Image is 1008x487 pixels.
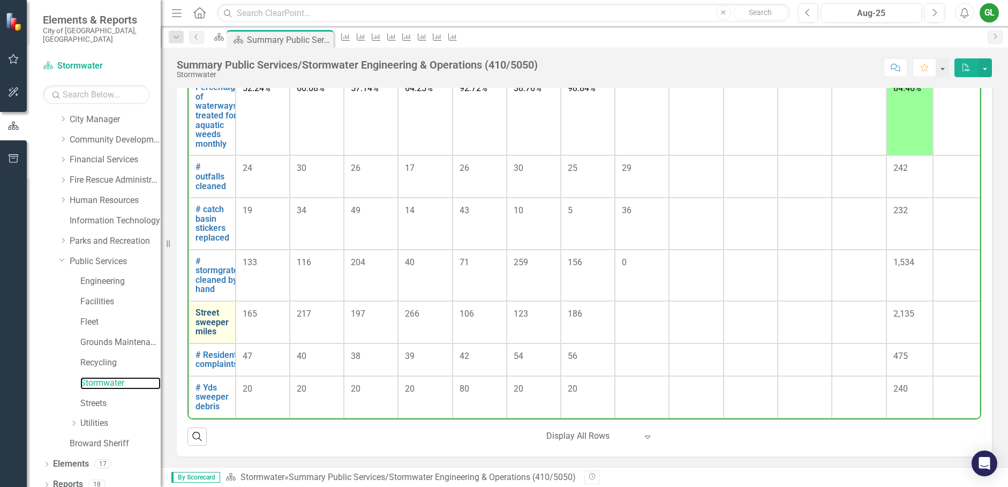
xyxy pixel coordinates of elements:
[80,336,161,349] a: Grounds Maintenance
[70,235,161,248] a: Parks and Recreation
[80,357,161,369] a: Recycling
[749,8,772,17] span: Search
[568,163,577,173] span: 25
[351,257,365,267] span: 204
[297,384,306,394] span: 20
[734,5,787,20] button: Search
[80,417,161,430] a: Utilities
[195,350,238,369] a: # Resident complaints
[217,4,790,23] input: Search ClearPoint...
[171,472,220,483] span: By Scorecard
[460,351,469,361] span: 42
[893,83,921,93] span: 84.46%
[893,384,908,394] span: 240
[460,205,469,215] span: 43
[297,257,311,267] span: 116
[821,3,922,23] button: Aug-25
[514,351,523,361] span: 54
[405,163,415,173] span: 17
[568,83,596,93] span: 98.84%
[243,163,252,173] span: 24
[568,257,582,267] span: 156
[43,85,150,104] input: Search Below...
[80,316,161,328] a: Fleet
[980,3,999,23] button: GL
[243,384,252,394] span: 20
[568,205,573,215] span: 5
[70,134,161,146] a: Community Development
[94,460,111,469] div: 17
[195,83,240,148] a: Percentage of waterways treated for aquatic weeds monthly
[460,309,474,319] span: 106
[243,309,257,319] span: 165
[568,309,582,319] span: 186
[177,71,538,79] div: Stormwater
[195,257,243,294] a: # stormgrates cleaned by hand
[53,458,89,470] a: Elements
[405,83,433,93] span: 64.25%
[514,257,528,267] span: 259
[297,83,325,93] span: 60.08%
[189,343,236,376] td: Double-Click to Edit Right Click for Context Menu
[622,163,631,173] span: 29
[460,384,469,394] span: 80
[189,376,236,418] td: Double-Click to Edit Right Click for Context Menu
[893,257,914,267] span: 1,534
[893,205,908,215] span: 232
[351,309,365,319] span: 197
[460,83,487,93] span: 92.72%
[351,351,360,361] span: 38
[460,257,469,267] span: 71
[70,215,161,227] a: Information Technology
[189,76,236,155] td: Double-Click to Edit Right Click for Context Menu
[568,384,577,394] span: 20
[189,250,236,301] td: Double-Click to Edit Right Click for Context Menu
[893,351,908,361] span: 475
[43,26,150,44] small: City of [GEOGRAPHIC_DATA], [GEOGRAPHIC_DATA]
[80,377,161,389] a: Stormwater
[43,60,150,72] a: Stormwater
[70,174,161,186] a: Fire Rescue Administration
[70,154,161,166] a: Financial Services
[405,257,415,267] span: 40
[297,205,306,215] span: 34
[243,351,252,361] span: 47
[893,163,908,173] span: 242
[177,59,538,71] div: Summary Public Services/Stormwater Engineering & Operations (410/5050)
[189,301,236,343] td: Double-Click to Edit Right Click for Context Menu
[70,256,161,268] a: Public Services
[195,205,229,242] a: # catch basin stickers replaced
[247,33,331,47] div: Summary Public Services/Stormwater Engineering & Operations (410/5050)
[189,155,236,198] td: Double-Click to Edit Right Click for Context Menu
[460,163,469,173] span: 26
[195,383,229,411] a: # Yds sweeper debris
[189,198,236,249] td: Double-Click to Edit Right Click for Context Menu
[70,114,161,126] a: City Manager
[195,308,229,336] a: Street sweeper miles
[80,296,161,308] a: Facilities
[297,309,311,319] span: 217
[568,351,577,361] span: 56
[351,163,360,173] span: 26
[405,309,419,319] span: 266
[70,438,161,450] a: Broward Sheriff
[351,205,360,215] span: 49
[514,163,523,173] span: 30
[514,309,528,319] span: 123
[243,257,257,267] span: 133
[80,275,161,288] a: Engineering
[80,398,161,410] a: Streets
[297,351,306,361] span: 40
[195,162,229,191] a: # outfalls cleaned
[297,163,306,173] span: 30
[240,472,284,482] a: Stormwater
[514,384,523,394] span: 20
[893,309,914,319] span: 2,135
[351,83,379,93] span: 57.14%
[225,471,576,484] div: »
[43,13,150,26] span: Elements & Reports
[972,451,997,476] div: Open Intercom Messenger
[351,384,360,394] span: 20
[514,205,523,215] span: 10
